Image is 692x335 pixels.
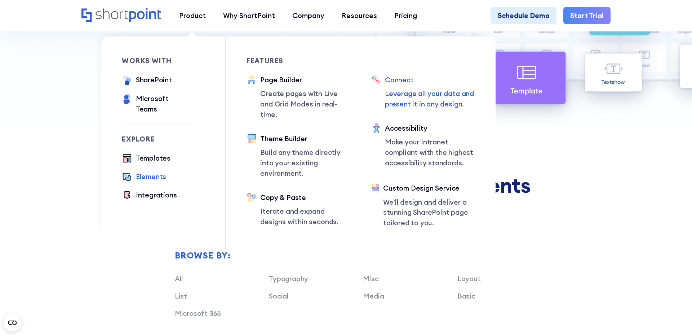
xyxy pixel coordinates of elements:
a: Elements [122,171,166,183]
button: Open CMP widget [4,314,21,331]
div: Accessibility [385,123,475,134]
p: Make your Intranet compliant with the highest accessibility standards. [385,137,475,168]
a: Why ShortPoint [214,7,284,24]
div: Integrations [136,190,177,200]
div: Page Builder [260,75,350,85]
a: Company [284,7,333,24]
div: Copy & Paste [260,192,350,203]
div: Browse by: [175,251,551,260]
a: Social [269,292,289,300]
div: Why ShortPoint [223,10,275,21]
div: Elements [136,171,166,182]
p: Build any theme directly into your existing environment. [260,147,350,178]
a: Custom Design ServiceWe’ll design and deliver a stunning SharePoint page tailored to you. [371,183,475,228]
a: Schedule Demo [491,7,556,24]
a: AccessibilityMake your Intranet compliant with the highest accessibility standards. [371,123,475,169]
a: Microsoft 365 [175,309,221,318]
div: Features [247,57,350,64]
a: ConnectLeverage all your data and present it in any design. [371,75,475,109]
div: Connect [385,75,475,85]
a: Start Trial [563,7,611,24]
a: Misc [363,274,378,283]
div: Explore [122,136,191,143]
div: Microsoft Teams [136,93,191,114]
a: Templates [122,153,170,165]
p: We’ll design and deliver a stunning SharePoint page tailored to you. [383,197,475,228]
div: Pricing [394,10,417,21]
div: SharePoint [136,75,172,85]
p: Leverage all your data and present it in any design. [385,88,475,109]
iframe: Chat Widget [656,300,692,335]
div: Custom Design Service [383,183,475,193]
p: Each element has been designed to look good and functional flawlessly. [81,203,611,216]
h2: Incredible SharePoint Design Elements [81,174,611,196]
a: All [175,274,183,283]
a: Copy & PasteIterate and expand designs within seconds. [247,192,350,227]
div: Resources [342,10,377,21]
a: Microsoft Teams [122,93,191,114]
p: Iterate and expand designs within seconds. [260,206,350,227]
div: Theme Builder [260,134,350,144]
div: Templates [136,153,170,164]
div: works with [122,57,191,64]
a: Integrations [122,190,177,201]
div: Company [292,10,324,21]
a: Typography [269,274,308,283]
a: Basic [457,292,475,300]
a: Page BuilderCreate pages with Live and Grid Modes in real-time. [247,75,350,120]
a: Theme BuilderBuild any theme directly into your existing environment. [247,134,350,179]
a: Home [81,8,162,23]
a: SharePoint [122,75,172,87]
a: Product [170,7,214,24]
div: Product [179,10,206,21]
a: Layout [457,274,481,283]
a: Resources [333,7,386,24]
a: Pricing [386,7,426,24]
a: Media [363,292,384,300]
a: List [175,292,187,300]
p: Create pages with Live and Grid Modes in real-time. [260,88,350,119]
